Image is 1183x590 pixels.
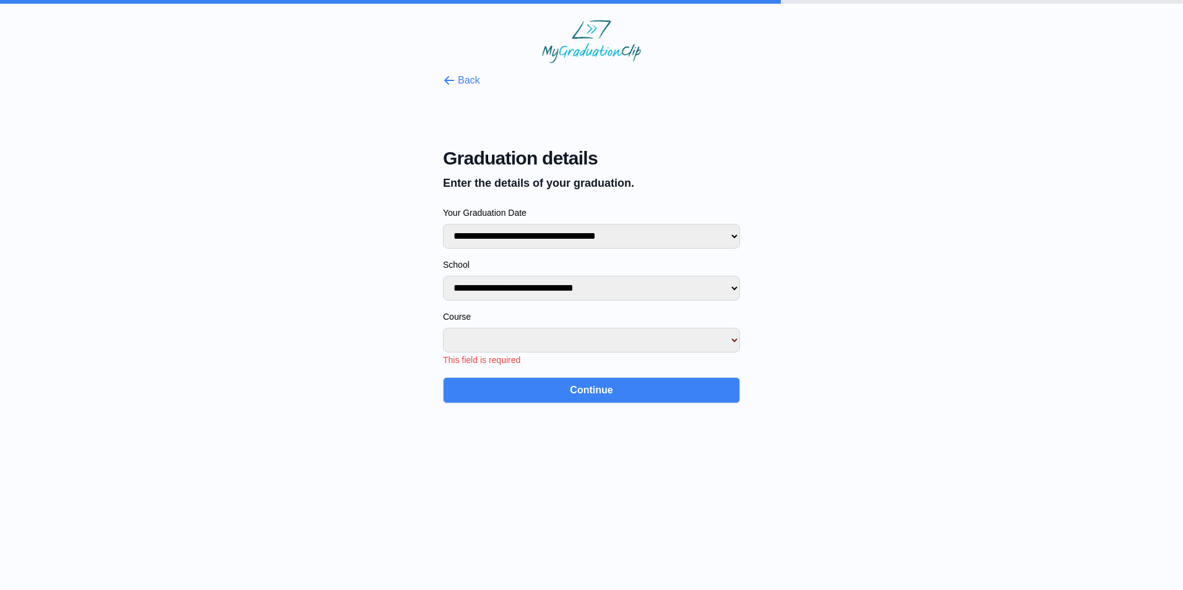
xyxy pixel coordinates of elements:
[443,310,740,323] label: Course
[443,147,740,169] span: Graduation details
[443,73,480,88] button: Back
[542,20,641,63] img: MyGraduationClip
[443,207,740,219] label: Your Graduation Date
[443,377,740,403] button: Continue
[443,355,520,365] span: This field is required
[443,174,740,192] p: Enter the details of your graduation.
[443,259,740,271] label: School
